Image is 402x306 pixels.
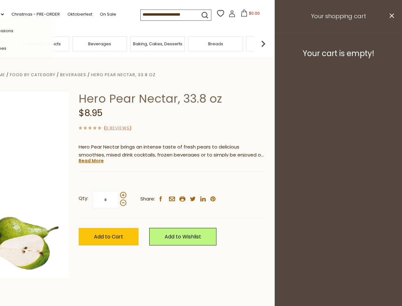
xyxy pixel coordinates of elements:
span: Add to Cart [94,233,123,240]
img: next arrow [257,37,270,50]
span: ( ) [104,125,131,131]
a: On Sale [100,11,116,18]
a: Oktoberfest [67,11,92,18]
a: Read More [79,157,104,164]
a: Breads [208,41,223,46]
strong: Qty: [79,194,88,202]
span: Share: [140,195,155,203]
a: Hero Pear Nectar, 33.8 oz [91,72,156,78]
a: Beverages [88,41,111,46]
h1: Hero Pear Nectar, 33.8 oz [79,91,265,106]
a: Add to Wishlist [149,228,216,245]
button: $0.00 [237,10,264,19]
a: Beverages [60,72,86,78]
a: 0 Reviews [106,125,130,132]
a: Christmas - PRE-ORDER [11,11,60,18]
p: Hero Pear Nectar brings an intense taste of fresh pears to delicious smoothies, mixed drink cockt... [79,143,265,159]
span: $8.95 [79,107,102,119]
span: $0.00 [249,11,260,16]
h3: Your cart is empty! [283,49,394,58]
button: Add to Cart [79,228,138,245]
a: Food By Category [10,72,55,78]
input: Qty: [93,191,119,208]
a: Baking, Cakes, Desserts [133,41,182,46]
